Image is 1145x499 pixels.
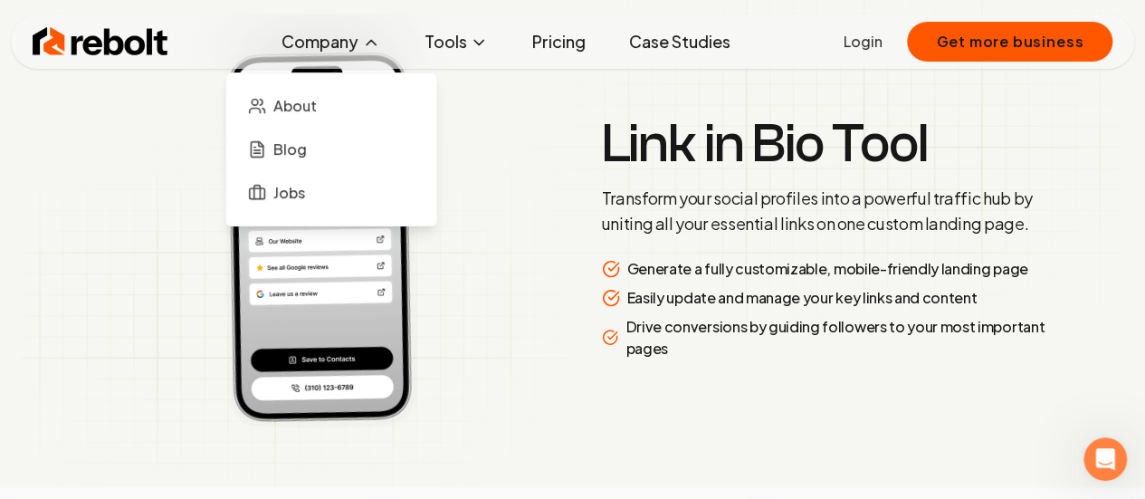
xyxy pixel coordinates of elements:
[517,24,599,60] a: Pricing
[602,117,1066,171] h3: Link in Bio Tool
[273,139,307,160] span: Blog
[70,34,553,441] img: Social Preview
[843,31,882,53] a: Login
[409,24,502,60] button: Tools
[907,22,1112,62] button: Get more business
[241,175,422,211] a: Jobs
[627,287,978,309] p: Easily update and manage your key links and content
[602,186,1066,236] p: Transform your social profiles into a powerful traffic hub by uniting all your essential links on...
[273,95,317,117] span: About
[267,24,395,60] button: Company
[1083,437,1127,481] iframe: Intercom live chat
[241,131,422,168] a: Blog
[625,316,1065,360] p: Drive conversions by guiding followers to your most important pages
[273,182,305,204] span: Jobs
[614,24,744,60] a: Case Studies
[627,258,1028,280] p: Generate a fully customizable, mobile-friendly landing page
[241,88,422,124] a: About
[33,24,168,60] img: Rebolt Logo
